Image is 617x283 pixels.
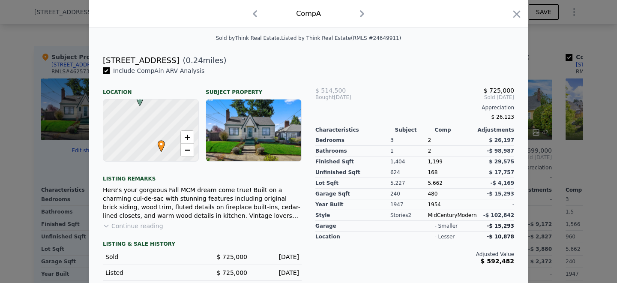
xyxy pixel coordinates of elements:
span: 480 [428,191,437,197]
div: Lot Sqft [315,178,390,189]
div: 1,404 [390,157,428,167]
span: Bought [315,94,334,101]
div: Adjustments [474,126,514,133]
div: Style [315,210,390,221]
div: Garage Sqft [315,189,390,199]
div: 1954 [428,199,476,210]
div: 2 [428,146,476,157]
div: 5,227 [390,178,428,189]
span: $ 29,575 [489,159,514,165]
span: • [156,138,167,151]
div: Stories2 [390,210,428,221]
a: Zoom in [181,131,194,144]
div: Bathrooms [315,146,390,157]
span: $ 725,000 [484,87,514,94]
span: Include Comp A in ARV Analysis [110,67,208,74]
span: $ 725,000 [217,269,247,276]
div: Listing remarks [103,169,302,182]
span: $ 17,757 [489,169,514,175]
div: Year Built [315,199,390,210]
span: 5,662 [428,180,442,186]
div: Finished Sqft [315,157,390,167]
span: + [185,132,190,142]
div: - [477,199,514,210]
div: location [315,232,395,242]
span: -$ 102,842 [483,212,514,218]
div: [STREET_ADDRESS] [103,54,179,66]
div: - smaller [434,223,458,229]
span: $ 26,197 [489,137,514,143]
div: Here's your gorgeous Fall MCM dream come true! Built on a charming cul-de-sac with stunning featu... [103,186,302,220]
div: MidCenturyModern [428,210,476,221]
div: 1947 [390,199,428,210]
span: -$ 98,987 [487,148,514,154]
div: Listed by Think Real Estate (RMLS #24649911) [281,35,401,41]
span: $ 592,482 [481,258,514,265]
span: -$ 4,169 [491,180,514,186]
span: $ 725,000 [217,253,247,260]
div: [DATE] [254,253,299,261]
span: 2 [428,137,431,143]
span: $ 514,500 [315,87,346,94]
div: Comp [434,126,474,133]
div: Bedrooms [315,135,390,146]
button: Continue reading [103,222,163,230]
div: Location [103,82,199,96]
div: Unfinished Sqft [315,167,390,178]
span: -$ 10,878 [487,234,514,240]
span: -$ 15,293 [487,223,514,229]
span: 168 [428,169,437,175]
span: 0.24 [186,56,203,65]
div: • [156,140,161,145]
div: 3 [390,135,428,146]
span: ( miles) [179,54,226,66]
span: -$ 15,293 [487,191,514,197]
div: Adjusted Value [315,251,514,258]
div: [DATE] [315,94,382,101]
div: 624 [390,167,428,178]
div: Subject [395,126,435,133]
span: − [185,145,190,155]
span: 1,199 [428,159,442,165]
div: Comp A [296,9,321,19]
div: Subject Property [206,82,302,96]
div: Appreciation [315,104,514,111]
div: Listed [105,268,195,277]
a: Zoom out [181,144,194,157]
div: [DATE] [254,268,299,277]
div: 240 [390,189,428,199]
div: - lesser [434,233,455,240]
div: Sold by Think Real Estate . [216,35,282,41]
div: Characteristics [315,126,395,133]
span: Sold [DATE] [382,94,514,101]
span: $ 26,123 [491,114,514,120]
div: garage [315,221,395,232]
div: 1 [390,146,428,157]
div: LISTING & SALE HISTORY [103,241,302,249]
div: Sold [105,253,195,261]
